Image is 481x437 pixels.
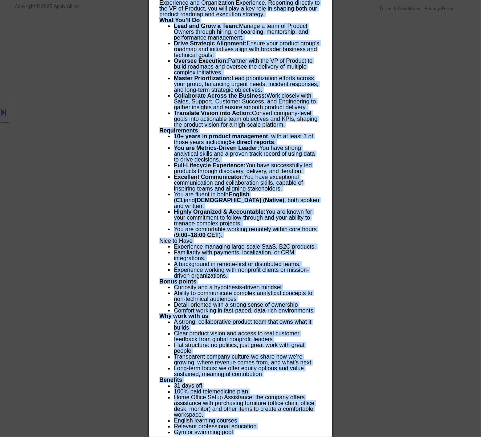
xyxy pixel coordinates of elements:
[159,17,200,23] strong: What You’ll Do
[174,75,321,93] li: Lead prioritization efforts across your group, balancing urgent needs, incident responses, and lo...
[228,139,274,145] strong: 5+ direct reports
[174,41,321,58] li: Ensure your product group's roadmap and initiatives align with broader business and technical goals.
[174,226,321,238] li: You are comfortable working remotely within core hours ( ).
[174,110,321,128] li: Convert company-level goals into actionable team objectives and KPIs, shaping the product vision ...
[174,244,321,250] li: Experience managing large-scale SaaS, B2C products.
[174,145,321,163] li: You have strong analytical skills and a proven track record of using data to drive decisions.
[174,191,249,203] strong: English (C1)
[174,395,321,418] li: Home Office Setup Assistance: the company offers assistance with purchasing furniture (office cha...
[174,354,321,366] li: Transparent company culture-we share how we’re growing, where revenue comes from, and what’s next
[174,192,321,209] li: You are fluent in both and , both spoken and written.
[174,209,321,226] li: You are known for your commitment to follow-through and your ability to manage complex projects.
[174,366,321,377] li: Long-term focus: we offer equity options and value sustained, meaningful contribution
[174,174,244,180] strong: Excellent Communicator:
[174,389,321,395] li: 100% paid telemedicine plan
[159,313,208,319] strong: Why work with us
[174,343,321,354] li: Flat structure: no politics, just great work with great people
[174,290,321,302] li: Ability to communicate complex analytical concepts to non-technical audiences
[174,430,321,436] li: Gym or swimming pool
[174,58,321,75] li: Partner with the VP of Product to build roadmaps and oversee the delivery of multiple complex ini...
[174,267,321,279] li: Experience working with nonprofit clients or mission-driven organizations.
[174,174,321,192] li: You have exceptional communication and collaboration skills, capable of inspiring teams and align...
[195,197,285,203] strong: [DEMOGRAPHIC_DATA] (Native)
[174,418,321,424] li: English learning courses
[174,145,259,151] strong: You are Metrics-Driven Leader:
[176,232,219,238] strong: 9:00–18:00 CET
[159,377,182,383] strong: Benefits
[174,319,321,331] li: A strong, collaborative product team that owns what it builds
[174,40,246,46] strong: Drive Strategic Alignment:
[174,58,228,64] strong: Oversee Execution:
[174,163,321,174] li: You have successfully led products through discovery, delivery, and iteration.
[159,278,196,285] strong: Bonus points
[174,133,268,139] strong: 10+ years in product management
[159,238,321,244] h3: Nice to Have
[159,127,198,134] strong: Requirements
[174,302,321,308] li: Detail-oriented with a strong sense of ownership
[174,250,321,261] li: Familiarity with payments, localization, or CRM integrations.
[174,110,252,116] strong: Translate Vision into Action:
[174,424,321,430] li: Relevant professional education
[174,23,321,41] li: Manage a team of Product Owners through hiring, onboarding, mentorship, and performance management.
[174,93,321,110] li: Work closely with Sales, Support, Customer Success, and Engineering to gather insights and ensure...
[174,285,321,290] li: Curiosity and a hypothesis-driven mindset
[174,162,245,168] strong: Full-Lifecycle Experience:
[174,23,239,29] strong: Lead and Grow a Team:
[174,209,266,215] strong: Highly Organized & Accountable:
[174,308,321,314] li: Comfort working in fast-paced, data-rich environments
[174,261,321,267] li: A background in remote-first or distributed teams.
[174,75,232,81] strong: Master Prioritization:
[174,331,321,343] li: Clear product vision and access to real customer feedback from global nonprofit leaders
[174,93,266,99] strong: Collaborate Across the Business:
[174,383,321,389] li: 31 days off
[174,134,321,145] li: , with at least 3 of those years including .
